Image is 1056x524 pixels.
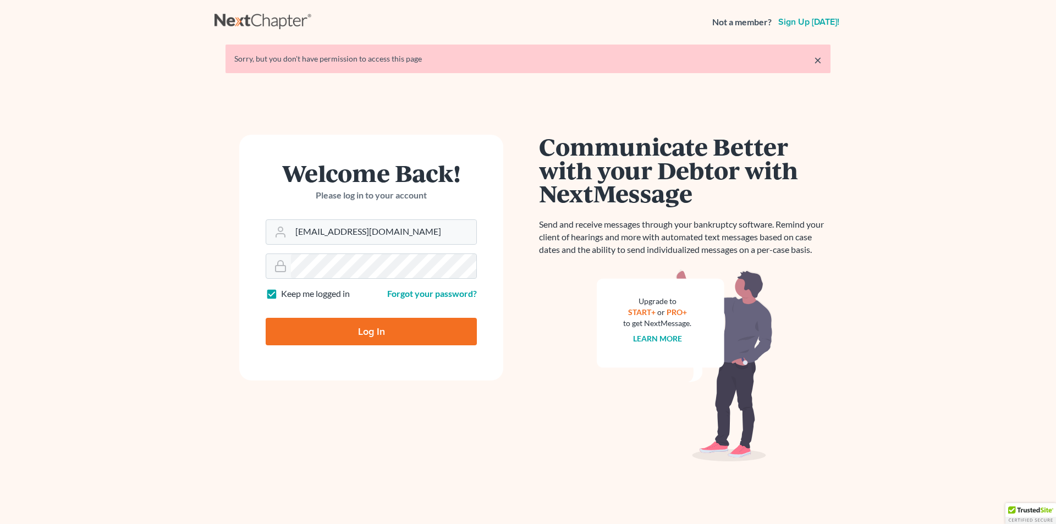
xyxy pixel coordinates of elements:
[266,189,477,202] p: Please log in to your account
[814,53,822,67] a: ×
[266,161,477,185] h1: Welcome Back!
[539,218,831,256] p: Send and receive messages through your bankruptcy software. Remind your client of hearings and mo...
[712,16,772,29] strong: Not a member?
[623,318,691,329] div: to get NextMessage.
[776,18,842,26] a: Sign up [DATE]!
[387,288,477,299] a: Forgot your password?
[266,318,477,345] input: Log In
[667,307,687,317] a: PRO+
[539,135,831,205] h1: Communicate Better with your Debtor with NextMessage
[234,53,822,64] div: Sorry, but you don't have permission to access this page
[1005,503,1056,524] div: TrustedSite Certified
[597,269,773,462] img: nextmessage_bg-59042aed3d76b12b5cd301f8e5b87938c9018125f34e5fa2b7a6b67550977c72.svg
[628,307,656,317] a: START+
[291,220,476,244] input: Email Address
[657,307,665,317] span: or
[281,288,350,300] label: Keep me logged in
[633,334,682,343] a: Learn more
[623,296,691,307] div: Upgrade to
